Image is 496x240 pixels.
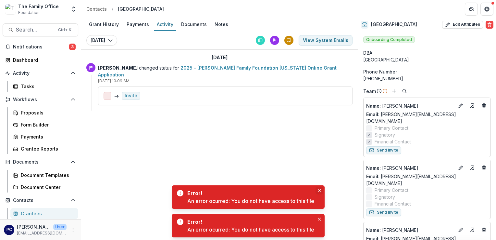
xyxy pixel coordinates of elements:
[3,94,78,105] button: Open Workflows
[363,75,491,82] div: [PHONE_NUMBER]
[21,83,73,90] div: Tasks
[86,35,117,46] button: [DATE]
[69,3,78,16] button: Open entity switcher
[98,78,353,84] p: [DATE] 10:09 AM
[10,81,78,92] a: Tasks
[212,18,231,31] a: Notes
[366,102,454,109] p: [PERSON_NAME]
[21,210,73,217] div: Grantees
[13,159,68,165] span: Documents
[21,121,73,128] div: Form Builder
[467,100,477,111] a: Go to contact
[363,56,491,63] div: [GEOGRAPHIC_DATA]
[371,22,417,27] h2: [GEOGRAPHIC_DATA]
[21,133,73,140] div: Payments
[3,157,78,167] button: Open Documents
[86,18,121,31] a: Grant History
[10,107,78,118] a: Proposals
[21,109,73,116] div: Proposals
[21,172,73,179] div: Document Templates
[3,195,78,206] button: Open Contacts
[125,93,137,99] div: Invite
[467,225,477,235] a: Go to contact
[124,20,152,29] div: Payments
[13,57,73,63] div: Dashboard
[3,55,78,65] a: Dashboard
[13,198,68,203] span: Contacts
[366,208,401,216] button: Send Invite
[375,125,408,131] span: Primary Contact
[480,226,488,234] button: Deletes
[69,44,76,50] span: 3
[390,87,398,95] button: Add
[124,18,152,31] a: Payments
[6,228,12,232] div: Pam Carris
[363,36,415,43] span: Onboarding Completed
[366,227,454,233] a: Name: [PERSON_NAME]
[212,55,228,60] h2: [DATE]
[212,20,231,29] div: Notes
[18,3,59,10] div: The Family Office
[86,20,121,29] div: Grant History
[366,173,488,187] a: Email: [PERSON_NAME][EMAIL_ADDRESS][DOMAIN_NAME]
[366,174,379,179] span: Email:
[480,3,493,16] button: Get Help
[316,215,323,223] button: Close
[154,18,176,31] a: Activity
[187,197,314,205] div: An error ocurred: You do not have access to this file
[366,111,488,125] a: Email: [PERSON_NAME][EMAIL_ADDRESS][DOMAIN_NAME]
[187,189,312,197] div: Error!
[16,27,54,33] span: Search...
[457,102,465,110] button: Edit
[375,193,395,200] span: Signatory
[366,165,454,171] p: [PERSON_NAME]
[53,224,67,230] p: User
[10,143,78,154] a: Grantee Reports
[10,170,78,180] a: Document Templates
[118,6,164,12] div: [GEOGRAPHIC_DATA]
[375,131,395,138] span: Signatory
[84,4,109,14] a: Contacts
[366,102,454,109] a: Name: [PERSON_NAME]
[187,226,314,233] div: An error ocurred: You do not have access to this file
[187,218,312,226] div: Error!
[366,112,379,117] span: Email:
[442,21,483,29] button: Edit Attributes
[366,103,381,109] span: Name :
[17,223,51,230] p: [PERSON_NAME]
[3,68,78,78] button: Open Activity
[467,163,477,173] a: Go to contact
[57,26,73,33] div: Ctrl + K
[486,21,493,29] button: Delete
[86,6,107,12] div: Contacts
[3,23,78,36] button: Search...
[21,145,73,152] div: Grantee Reports
[179,18,209,31] a: Documents
[3,42,78,52] button: Notifications3
[465,3,478,16] button: Partners
[18,10,40,16] span: Foundation
[375,187,408,193] span: Primary Contact
[316,187,323,194] button: Close
[13,44,69,50] span: Notifications
[457,164,465,172] button: Edit
[401,87,408,95] button: Search
[299,35,353,46] button: View System Emails
[5,4,16,14] img: The Family Office
[10,131,78,142] a: Payments
[84,4,167,14] nav: breadcrumb
[457,226,465,234] button: Edit
[366,146,401,154] button: Send Invite
[13,97,68,102] span: Workflows
[480,102,488,110] button: Deletes
[98,64,353,78] p: changed status for
[21,184,73,191] div: Document Center
[10,182,78,193] a: Document Center
[179,20,209,29] div: Documents
[98,65,337,77] a: 2025 - [PERSON_NAME] Family Foundation [US_STATE] Online Grant Application
[363,88,376,95] p: Team
[10,208,78,219] a: Grantees
[375,138,411,145] span: Financial Contact
[154,20,176,29] div: Activity
[366,227,454,233] p: [PERSON_NAME]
